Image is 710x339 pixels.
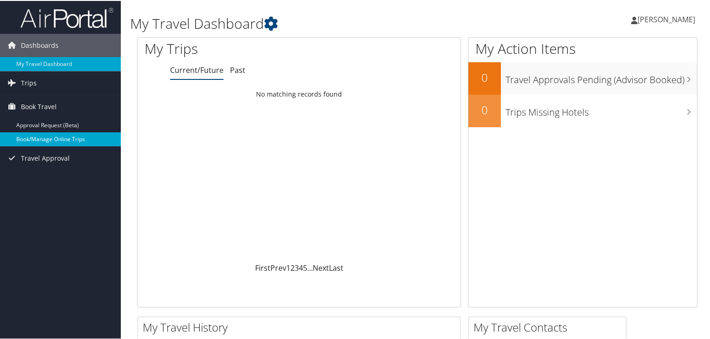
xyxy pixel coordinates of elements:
a: Last [329,262,343,272]
a: 3 [295,262,299,272]
h2: My Travel Contacts [473,319,626,334]
span: [PERSON_NAME] [638,13,695,24]
a: 0Trips Missing Hotels [468,94,697,126]
a: Current/Future [170,64,224,74]
h1: My Travel Dashboard [130,13,513,33]
span: Trips [21,71,37,94]
h2: 0 [468,69,501,85]
a: 2 [290,262,295,272]
a: First [255,262,270,272]
td: No matching records found [138,85,460,102]
h1: My Trips [145,38,319,58]
a: Next [313,262,329,272]
a: Past [230,64,245,74]
h2: 0 [468,101,501,117]
img: airportal-logo.png [20,6,113,28]
h2: My Travel History [143,319,460,334]
a: 4 [299,262,303,272]
h3: Travel Approvals Pending (Advisor Booked) [506,68,697,85]
a: 5 [303,262,307,272]
a: 0Travel Approvals Pending (Advisor Booked) [468,61,697,94]
a: Prev [270,262,286,272]
h1: My Action Items [468,38,697,58]
h3: Trips Missing Hotels [506,100,697,118]
span: Travel Approval [21,146,70,169]
a: [PERSON_NAME] [631,5,704,33]
span: Dashboards [21,33,59,56]
span: Book Travel [21,94,57,117]
a: 1 [286,262,290,272]
span: … [307,262,313,272]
